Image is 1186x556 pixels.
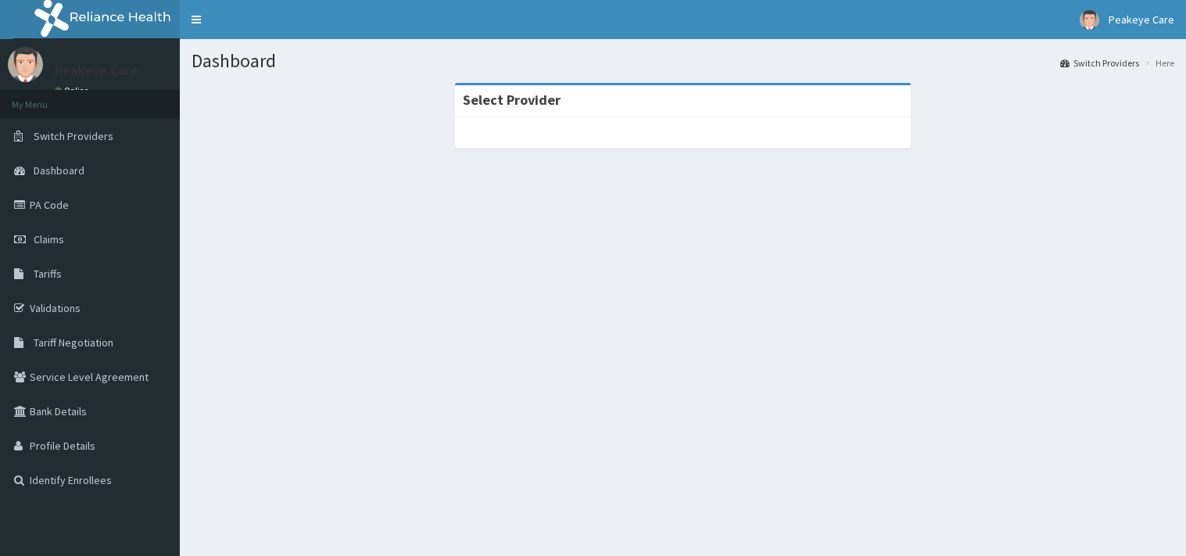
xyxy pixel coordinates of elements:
[34,335,113,350] span: Tariff Negotiation
[55,63,138,77] p: Peakeye Care
[192,51,1174,71] h1: Dashboard
[34,163,84,178] span: Dashboard
[34,232,64,246] span: Claims
[8,47,43,82] img: User Image
[1060,56,1139,70] a: Switch Providers
[1141,56,1174,70] li: Here
[1080,10,1099,30] img: User Image
[463,91,561,109] strong: Select Provider
[34,267,62,281] span: Tariffs
[55,85,92,96] a: Online
[34,129,113,143] span: Switch Providers
[1109,13,1174,27] span: Peakeye Care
